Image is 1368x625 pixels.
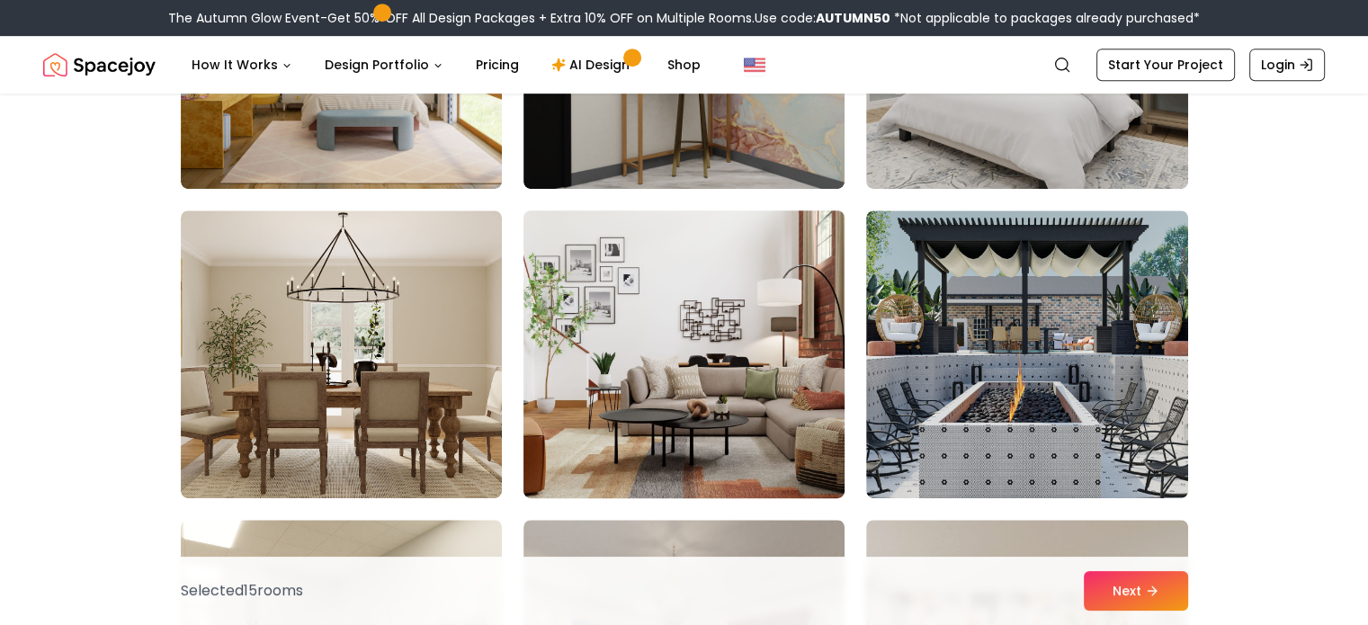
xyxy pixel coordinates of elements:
span: Use code: [755,9,890,27]
img: Room room-76 [181,210,502,498]
img: Room room-77 [515,203,853,505]
button: Design Portfolio [310,47,458,83]
nav: Global [43,36,1325,94]
img: Spacejoy Logo [43,47,156,83]
p: Selected 15 room s [181,580,303,602]
nav: Main [177,47,715,83]
a: Start Your Project [1096,49,1235,81]
span: *Not applicable to packages already purchased* [890,9,1200,27]
b: AUTUMN50 [816,9,890,27]
a: Pricing [461,47,533,83]
a: Shop [653,47,715,83]
a: AI Design [537,47,649,83]
img: United States [744,54,765,76]
button: How It Works [177,47,307,83]
img: Room room-78 [866,210,1187,498]
a: Spacejoy [43,47,156,83]
a: Login [1249,49,1325,81]
button: Next [1084,571,1188,611]
div: The Autumn Glow Event-Get 50% OFF All Design Packages + Extra 10% OFF on Multiple Rooms. [168,9,1200,27]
